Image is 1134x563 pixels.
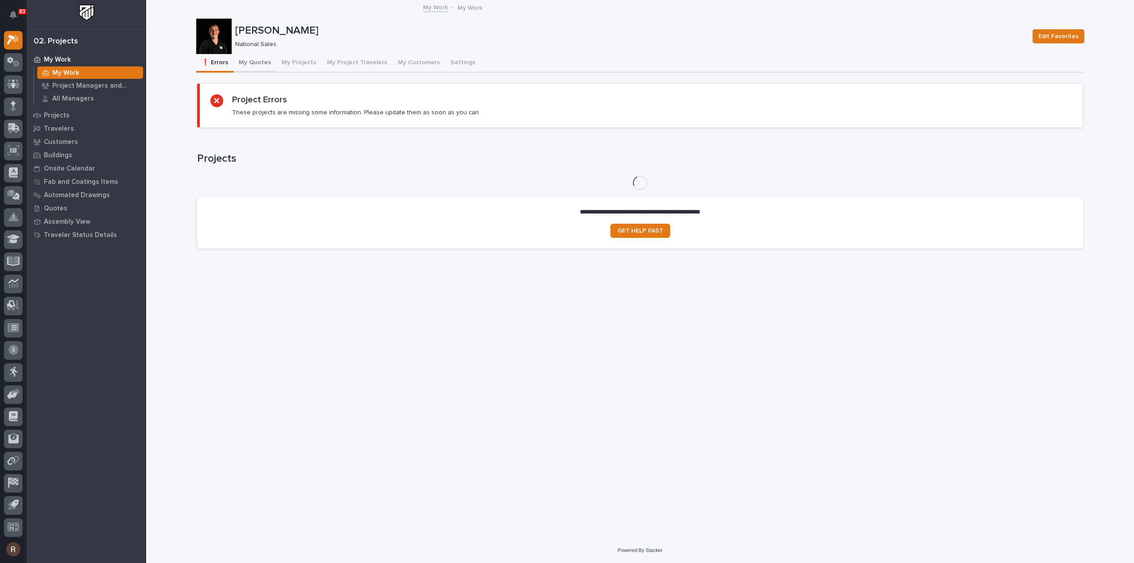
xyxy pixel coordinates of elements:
[235,41,1022,48] p: National Sales
[27,188,146,202] a: Automated Drawings
[44,165,95,173] p: Onsite Calendar
[27,215,146,228] a: Assembly View
[197,152,1083,165] h1: Projects
[232,109,480,116] p: These projects are missing some information. Please update them as soon as you can.
[52,82,140,90] p: Project Managers and Engineers
[423,2,448,12] a: My Work
[322,54,392,73] button: My Project Travelers
[27,122,146,135] a: Travelers
[27,228,146,241] a: Traveler Status Details
[617,228,663,234] span: GET HELP FAST
[27,175,146,188] a: Fab and Coatings Items
[392,54,445,73] button: My Customers
[445,54,481,73] button: Settings
[34,92,146,105] a: All Managers
[458,2,482,12] p: My Work
[27,53,146,66] a: My Work
[44,205,67,213] p: Quotes
[52,95,94,103] p: All Managers
[4,5,23,24] button: Notifications
[44,151,72,159] p: Buildings
[233,54,276,73] button: My Quotes
[27,202,146,215] a: Quotes
[44,231,117,239] p: Traveler Status Details
[235,24,1025,37] p: [PERSON_NAME]
[196,54,233,73] button: ❗ Errors
[44,178,118,186] p: Fab and Coatings Items
[27,109,146,122] a: Projects
[34,79,146,92] a: Project Managers and Engineers
[52,69,79,77] p: My Work
[44,138,78,146] p: Customers
[27,135,146,148] a: Customers
[11,11,23,25] div: Notifications83
[4,540,23,559] button: users-avatar
[44,112,70,120] p: Projects
[1033,29,1084,43] button: Edit Favorites
[232,94,287,105] h2: Project Errors
[34,66,146,79] a: My Work
[44,125,74,133] p: Travelers
[27,162,146,175] a: Onsite Calendar
[1038,31,1079,42] span: Edit Favorites
[617,547,662,553] a: Powered By Stacker
[78,4,95,21] img: Workspace Logo
[44,191,110,199] p: Automated Drawings
[44,218,90,226] p: Assembly View
[610,224,670,238] a: GET HELP FAST
[276,54,322,73] button: My Projects
[34,37,78,47] div: 02. Projects
[27,148,146,162] a: Buildings
[44,56,71,64] p: My Work
[19,8,25,15] p: 83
